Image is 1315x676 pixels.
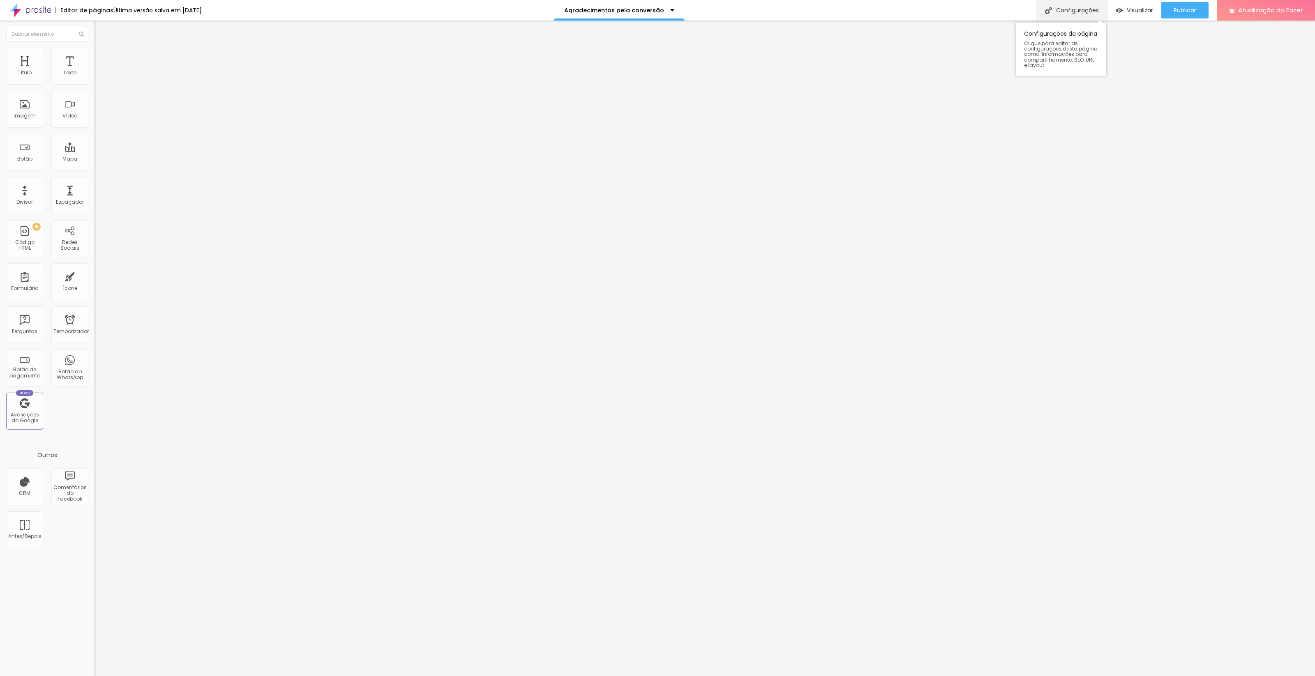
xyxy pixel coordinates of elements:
[564,6,664,14] font: Agradecimentos pela conversão
[1127,6,1153,14] font: Visualizar
[15,239,35,251] font: Código HTML
[1238,6,1303,14] font: Atualização do Fazer
[19,490,30,497] font: CRM
[62,155,77,162] font: Mapa
[53,328,89,335] font: Temporizador
[1056,6,1099,14] font: Configurações
[56,198,84,205] font: Espaçador
[57,368,83,381] font: Botão do WhatsApp
[1024,40,1098,69] font: Clique para editar as configurações desta página como: Informações para compartilhamento, SEO, UR...
[9,366,40,379] font: Botão de pagamento
[1116,7,1123,14] img: view-1.svg
[1045,7,1052,14] img: Ícone
[63,69,76,76] font: Texto
[53,484,87,503] font: Comentários do Facebook
[6,27,88,41] input: Buscar elemento
[79,32,84,37] img: Ícone
[12,328,37,335] font: Perguntas
[1161,2,1209,18] button: Publicar
[18,69,32,76] font: Título
[60,239,79,251] font: Redes Sociais
[37,451,57,459] font: Outros
[14,112,36,119] font: Imagem
[113,6,202,14] font: Última versão salva em [DATE]
[63,285,77,292] font: Ícone
[16,198,33,205] font: Divisor
[19,391,30,395] font: Novo
[17,155,32,162] font: Botão
[11,411,39,424] font: Avaliações do Google
[1174,6,1196,14] font: Publicar
[60,6,113,14] font: Editor de páginas
[62,112,77,119] font: Vídeo
[1107,2,1161,18] button: Visualizar
[8,533,42,540] font: Antes/Depois
[11,285,38,292] font: Formulário
[1024,30,1097,38] font: Configurações da página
